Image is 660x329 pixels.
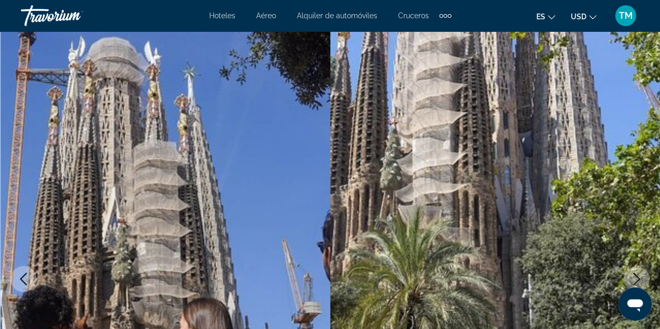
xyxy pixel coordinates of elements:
[618,287,652,321] iframe: Button to launch messaging window
[536,13,545,21] span: es
[209,11,235,20] a: Hoteles
[21,2,125,29] a: Travorium
[439,7,451,24] button: Extra navigation items
[623,266,650,292] button: Next image
[536,9,555,24] button: Change language
[571,13,586,21] span: USD
[571,9,596,24] button: Change currency
[10,266,37,292] button: Previous image
[297,11,377,20] a: Alquiler de automóviles
[612,5,639,27] button: User Menu
[256,11,276,20] a: Aéreo
[398,11,429,20] a: Cruceros
[619,10,633,21] span: TM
